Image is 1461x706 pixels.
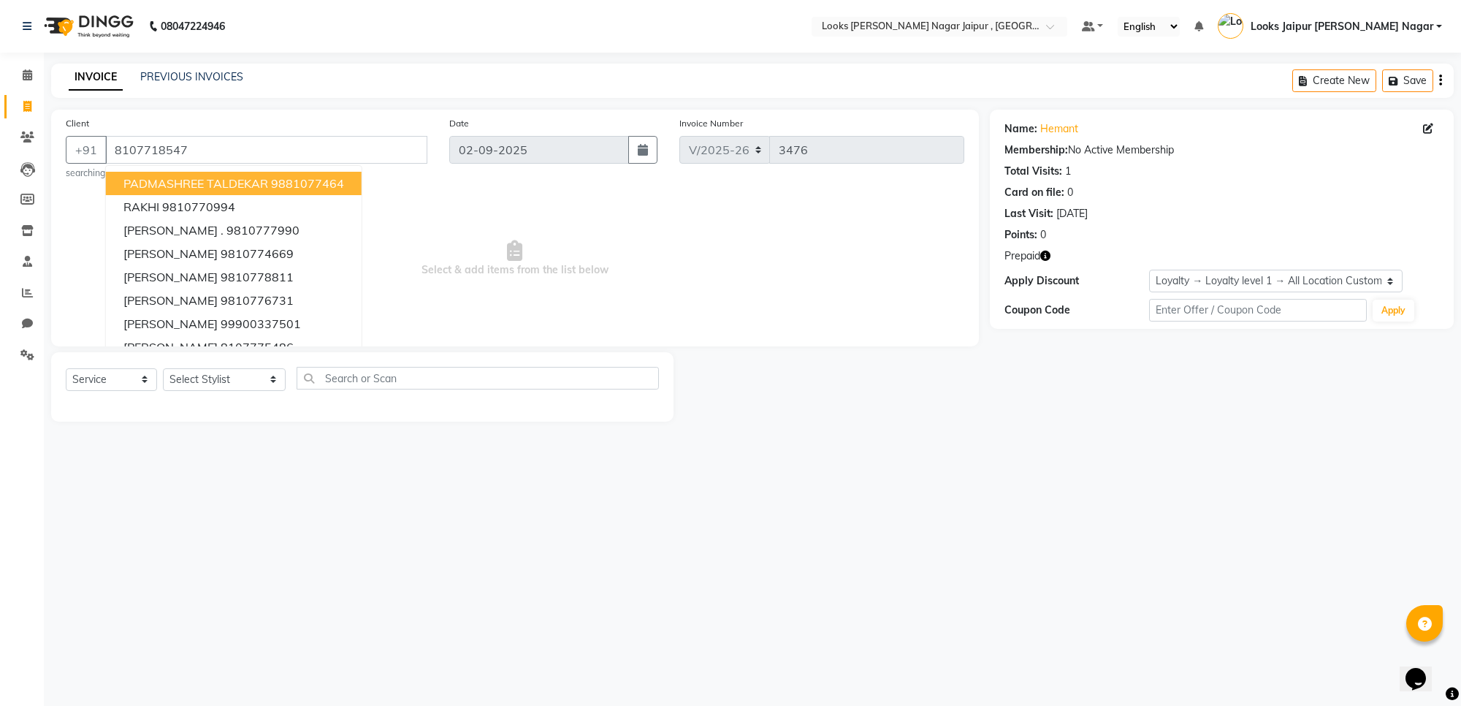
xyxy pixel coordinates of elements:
[1292,69,1376,92] button: Create New
[221,340,294,354] ngb-highlight: 8107775486
[1004,164,1062,179] div: Total Visits:
[1400,648,1446,691] iframe: chat widget
[221,270,294,284] ngb-highlight: 9810778811
[1004,227,1037,243] div: Points:
[1149,299,1366,322] input: Enter Offer / Coupon Code
[123,223,224,238] span: [PERSON_NAME] .
[221,316,301,331] ngb-highlight: 99900337501
[1056,206,1088,221] div: [DATE]
[1067,185,1073,200] div: 0
[679,117,743,130] label: Invoice Number
[221,293,294,308] ngb-highlight: 9810776731
[1004,143,1068,158] div: Membership:
[1040,121,1078,137] a: Hemant
[140,70,243,83] a: PREVIOUS INVOICES
[221,246,294,261] ngb-highlight: 9810774669
[66,117,89,130] label: Client
[37,6,137,47] img: logo
[66,167,427,180] small: searching...
[271,176,344,191] ngb-highlight: 9881077464
[105,136,427,164] input: Search by Name/Mobile/Email/Code
[1004,303,1149,318] div: Coupon Code
[1004,121,1037,137] div: Name:
[1004,185,1064,200] div: Card on file:
[69,64,123,91] a: INVOICE
[1065,164,1071,179] div: 1
[162,200,235,214] ngb-highlight: 9810770994
[123,293,218,308] span: [PERSON_NAME]
[1373,300,1414,322] button: Apply
[123,270,218,284] span: [PERSON_NAME]
[66,136,107,164] button: +91
[123,176,268,191] span: PADMASHREE TALDEKAR
[1004,206,1053,221] div: Last Visit:
[1004,248,1040,264] span: Prepaid
[297,367,659,390] input: Search or Scan
[123,200,159,214] span: RAKHI
[66,186,964,332] span: Select & add items from the list below
[1382,69,1433,92] button: Save
[226,223,300,238] ngb-highlight: 9810777990
[123,340,218,354] span: [PERSON_NAME]
[1040,227,1046,243] div: 0
[123,246,218,261] span: [PERSON_NAME]
[1004,143,1439,158] div: No Active Membership
[1218,13,1243,39] img: Looks Jaipur Malviya Nagar
[123,316,218,331] span: [PERSON_NAME]
[161,6,225,47] b: 08047224946
[1251,19,1433,34] span: Looks Jaipur [PERSON_NAME] Nagar
[449,117,469,130] label: Date
[1004,273,1149,289] div: Apply Discount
